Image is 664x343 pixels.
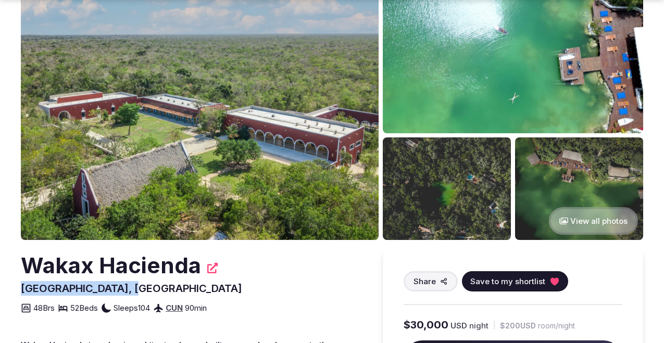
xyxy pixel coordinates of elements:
div: | [493,320,496,331]
h2: Wakax Hacienda [21,250,201,281]
span: room/night [538,321,575,331]
span: $200 USD [500,321,536,331]
span: Save to my shortlist [470,276,545,287]
span: [GEOGRAPHIC_DATA], [GEOGRAPHIC_DATA] [21,282,242,295]
span: night [469,320,488,331]
span: Share [414,276,436,287]
img: Venue gallery photo [383,137,511,240]
img: Venue gallery photo [515,137,643,240]
button: Save to my shortlist [462,271,568,291]
span: Sleeps 104 [114,302,150,313]
span: $30,000 [404,317,448,332]
button: Share [404,271,458,291]
span: 52 Beds [70,302,98,313]
span: 90 min [185,302,207,313]
span: 48 Brs [33,302,55,313]
a: CUN [166,303,183,313]
span: USD [450,320,467,331]
button: View all photos [549,207,638,235]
